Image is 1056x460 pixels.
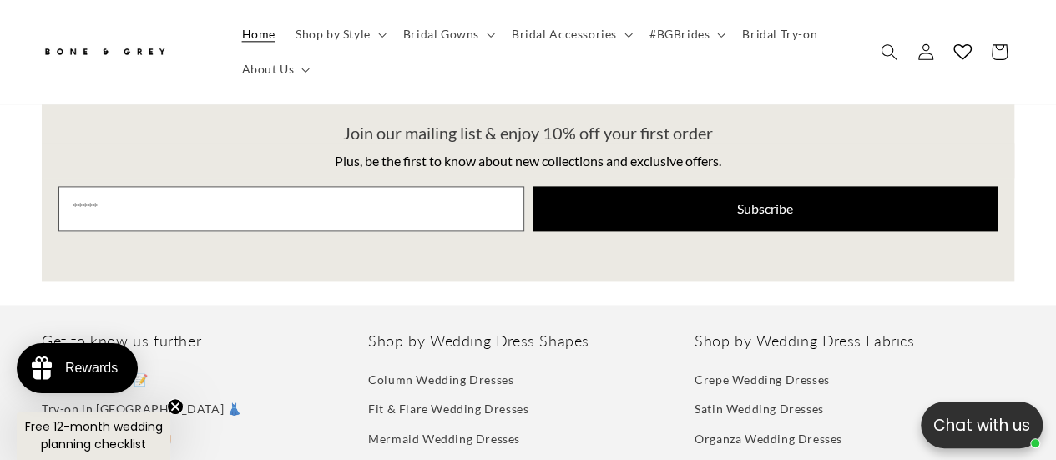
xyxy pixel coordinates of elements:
h2: Get to know us further [42,331,361,351]
span: #BGBrides [649,27,710,42]
h2: Shop by Wedding Dress Fabrics [695,331,1014,351]
a: #BGBrides Blog 📝 [42,369,149,394]
button: Close teaser [167,398,184,415]
summary: About Us [232,52,317,87]
a: Try-on in [GEOGRAPHIC_DATA] 👗 [42,394,241,423]
summary: Bridal Gowns [393,17,502,52]
a: Satin Wedding Dresses [695,394,824,423]
span: About Us [242,62,295,77]
a: Organza Wedding Dresses [695,424,842,453]
a: Home [232,17,285,52]
span: Bridal Gowns [403,27,479,42]
img: Bone and Grey Bridal [42,38,167,66]
button: Open chatbox [921,402,1043,448]
h2: Shop by Wedding Dress Shapes [368,331,688,351]
a: Bridal Try-on [732,17,827,52]
summary: Bridal Accessories [502,17,639,52]
span: Free 12-month wedding planning checklist [25,418,163,452]
div: Free 12-month wedding planning checklistClose teaser [17,412,170,460]
input: Email [58,186,524,231]
span: Bridal Try-on [742,27,817,42]
a: Delivery & Shipping 🚚 [42,424,172,453]
p: Chat with us [921,413,1043,437]
span: Join our mailing list & enjoy 10% off your first order [343,123,713,143]
span: Bridal Accessories [512,27,617,42]
a: Mermaid Wedding Dresses [368,424,520,453]
span: Plus, be the first to know about new collections and exclusive offers. [335,153,721,169]
a: Fit & Flare Wedding Dresses [368,394,528,423]
a: Bone and Grey Bridal [36,32,215,72]
summary: Search [871,33,907,70]
summary: Shop by Style [285,17,393,52]
span: Home [242,27,275,42]
span: Shop by Style [296,27,371,42]
div: Rewards [65,361,118,376]
button: Subscribe [533,186,998,231]
summary: #BGBrides [639,17,732,52]
a: Column Wedding Dresses [368,369,513,394]
a: Crepe Wedding Dresses [695,369,830,394]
